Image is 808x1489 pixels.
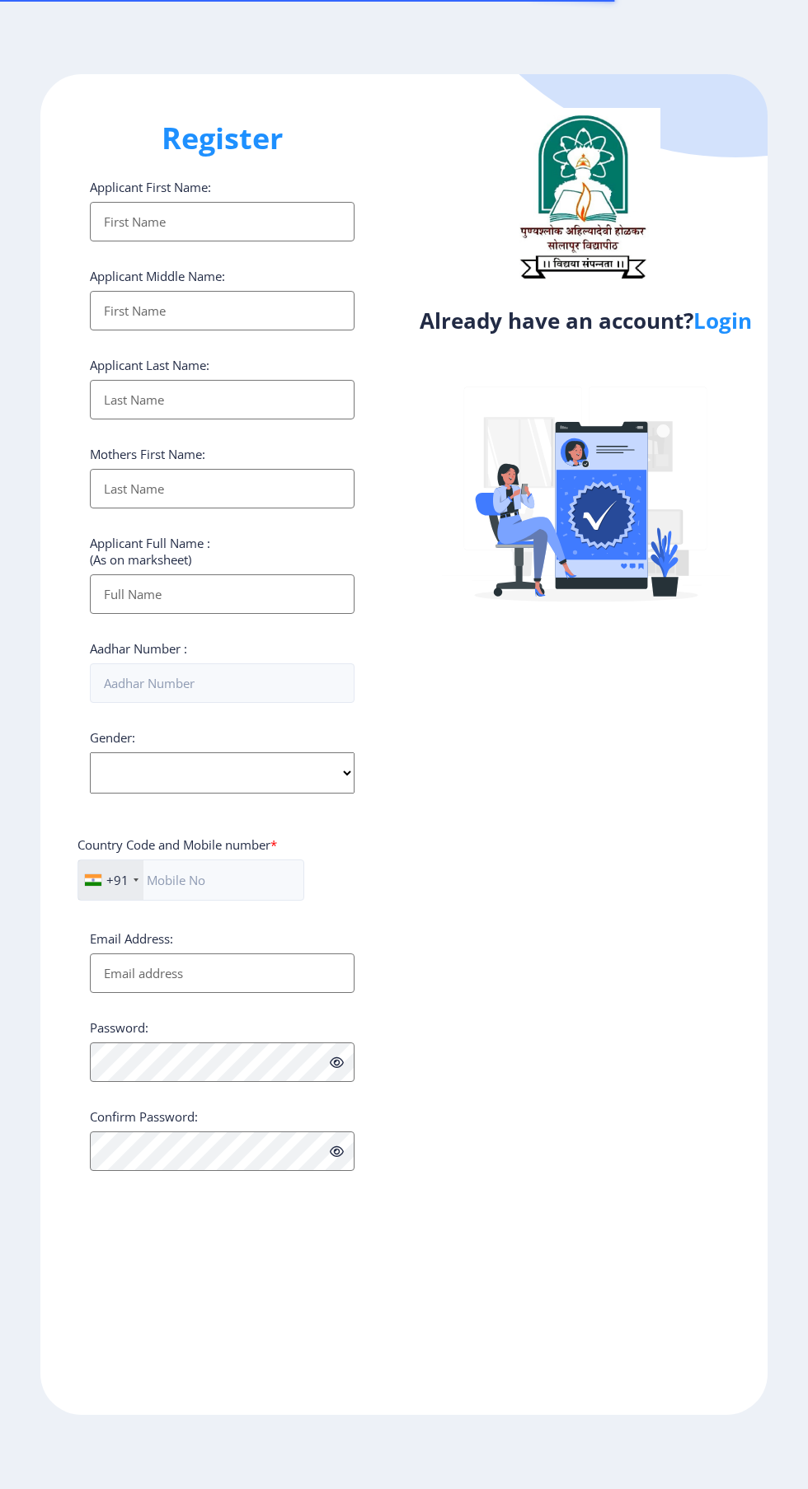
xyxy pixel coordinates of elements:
[90,357,209,373] label: Applicant Last Name:
[90,291,355,330] input: First Name
[90,1019,148,1036] label: Password:
[90,268,225,284] label: Applicant Middle Name:
[504,108,660,284] img: logo
[693,306,752,335] a: Login
[78,859,304,901] input: Mobile No
[90,574,355,614] input: Full Name
[90,469,355,508] input: Last Name
[78,836,277,853] label: Country Code and Mobile number
[90,1108,198,1125] label: Confirm Password:
[90,535,210,568] label: Applicant Full Name : (As on marksheet)
[90,640,187,657] label: Aadhar Number :
[90,729,135,746] label: Gender:
[442,355,730,644] img: Verified-rafiki.svg
[90,202,355,241] input: First Name
[106,872,129,888] div: +91
[90,446,205,462] label: Mothers First Name:
[90,930,173,947] label: Email Address:
[90,179,211,195] label: Applicant First Name:
[90,663,355,703] input: Aadhar Number
[78,860,143,900] div: India (भारत): +91
[90,380,355,419] input: Last Name
[416,307,755,334] h4: Already have an account?
[90,953,355,993] input: Email address
[90,119,355,158] h1: Register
